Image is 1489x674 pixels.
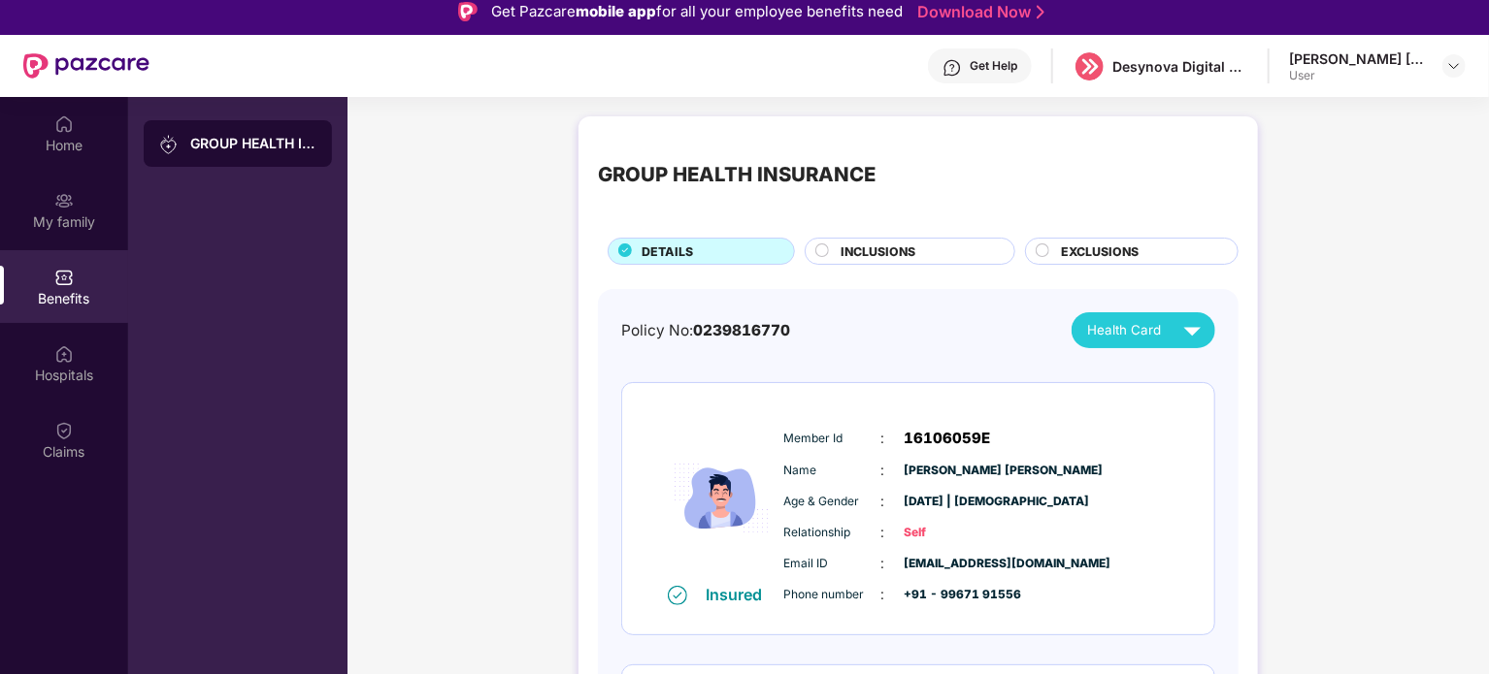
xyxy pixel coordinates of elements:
div: GROUP HEALTH INSURANCE [598,159,876,190]
span: INCLUSIONS [841,242,915,261]
span: +91 - 99671 91556 [905,586,1002,604]
img: svg+xml;base64,PHN2ZyBpZD0iSG9zcGl0YWxzIiB4bWxucz0iaHR0cDovL3d3dy53My5vcmcvMjAwMC9zdmciIHdpZHRoPS... [54,344,74,364]
span: : [881,584,885,605]
div: [PERSON_NAME] [PERSON_NAME] [1289,49,1425,68]
img: Stroke [1037,2,1044,22]
span: Health Card [1087,320,1161,340]
div: Desynova Digital private limited [1112,57,1248,76]
span: [PERSON_NAME] [PERSON_NAME] [905,462,1002,480]
span: EXCLUSIONS [1061,242,1139,261]
span: Email ID [784,555,881,573]
span: Relationship [784,524,881,542]
button: Health Card [1072,312,1215,348]
img: svg+xml;base64,PHN2ZyBpZD0iSGVscC0zMngzMiIgeG1sbnM9Imh0dHA6Ly93d3cudzMub3JnLzIwMDAvc3ZnIiB3aWR0aD... [943,58,962,78]
span: DETAILS [642,242,693,261]
img: svg+xml;base64,PHN2ZyBpZD0iQ2xhaW0iIHhtbG5zPSJodHRwOi8vd3d3LnczLm9yZy8yMDAwL3N2ZyIgd2lkdGg9IjIwIi... [54,421,74,440]
strong: mobile app [576,2,656,20]
div: Insured [707,585,775,604]
span: 0239816770 [693,321,790,339]
img: svg+xml;base64,PHN2ZyBpZD0iQmVuZWZpdHMiIHhtbG5zPSJodHRwOi8vd3d3LnczLm9yZy8yMDAwL3N2ZyIgd2lkdGg9Ij... [54,268,74,287]
span: [DATE] | [DEMOGRAPHIC_DATA] [905,493,1002,511]
span: 16106059E [905,427,991,450]
img: logo%20(5).png [1075,52,1104,80]
span: : [881,428,885,449]
span: : [881,522,885,543]
span: Age & Gender [784,493,881,511]
div: Get Help [970,58,1017,74]
img: icon [663,412,779,584]
img: svg+xml;base64,PHN2ZyB4bWxucz0iaHR0cDovL3d3dy53My5vcmcvMjAwMC9zdmciIHZpZXdCb3g9IjAgMCAyNCAyNCIgd2... [1175,313,1209,347]
img: svg+xml;base64,PHN2ZyB3aWR0aD0iMjAiIGhlaWdodD0iMjAiIHZpZXdCb3g9IjAgMCAyMCAyMCIgZmlsbD0ibm9uZSIgeG... [54,191,74,210]
span: Self [905,524,1002,542]
img: Logo [458,2,478,21]
div: GROUP HEALTH INSURANCE [190,134,316,153]
img: New Pazcare Logo [23,53,149,79]
a: Download Now [917,2,1039,22]
span: [EMAIL_ADDRESS][DOMAIN_NAME] [905,555,1002,573]
span: : [881,460,885,481]
div: Policy No: [621,319,790,342]
img: svg+xml;base64,PHN2ZyBpZD0iRHJvcGRvd24tMzJ4MzIiIHhtbG5zPSJodHRwOi8vd3d3LnczLm9yZy8yMDAwL3N2ZyIgd2... [1446,58,1462,74]
div: User [1289,68,1425,83]
span: Phone number [784,586,881,604]
span: Name [784,462,881,480]
span: Member Id [784,430,881,448]
span: : [881,491,885,512]
img: svg+xml;base64,PHN2ZyB3aWR0aD0iMjAiIGhlaWdodD0iMjAiIHZpZXdCb3g9IjAgMCAyMCAyMCIgZmlsbD0ibm9uZSIgeG... [159,135,179,154]
img: svg+xml;base64,PHN2ZyBpZD0iSG9tZSIgeG1sbnM9Imh0dHA6Ly93d3cudzMub3JnLzIwMDAvc3ZnIiB3aWR0aD0iMjAiIG... [54,114,74,134]
span: : [881,553,885,574]
img: svg+xml;base64,PHN2ZyB4bWxucz0iaHR0cDovL3d3dy53My5vcmcvMjAwMC9zdmciIHdpZHRoPSIxNiIgaGVpZ2h0PSIxNi... [668,586,687,605]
